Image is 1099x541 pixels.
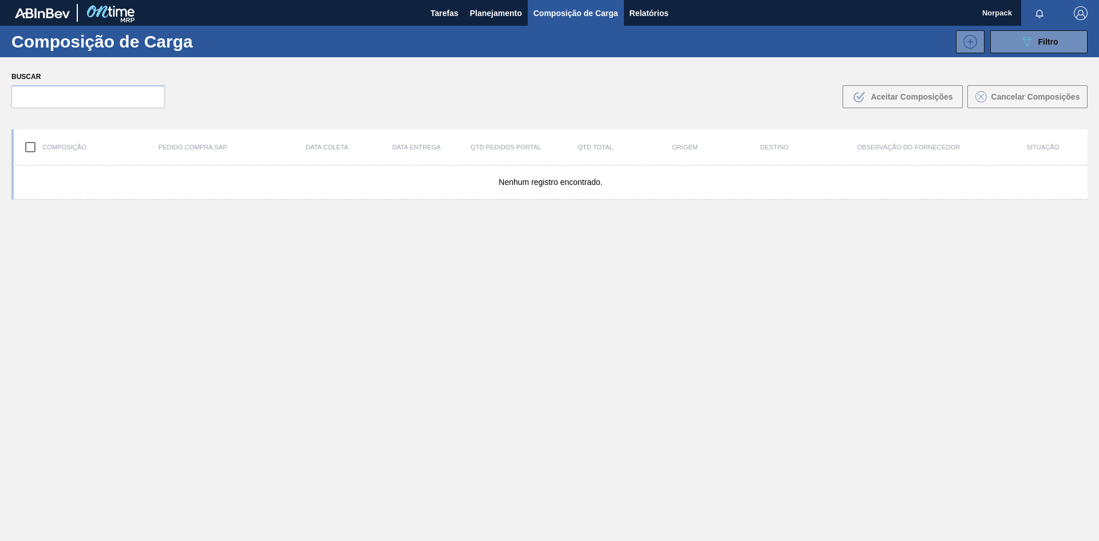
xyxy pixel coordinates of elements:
button: Cancelar Composições [967,85,1088,108]
div: Observação do Fornecedor [819,144,998,151]
div: Situação [998,144,1088,151]
img: Logout [1074,6,1088,20]
div: Qtd Pedidos Portal [461,144,551,151]
div: Data coleta [282,144,371,151]
span: Nenhum registro encontrado. [499,177,602,187]
span: Aceitar Composições [871,92,952,101]
span: Planejamento [470,6,522,20]
button: Notificações [1021,5,1058,21]
span: Composição de Carga [533,6,618,20]
img: TNhmsLtSVTkK8tSr43FrP2fwEKptu5GPRR3wAAAABJRU5ErkJggg== [15,8,70,18]
button: Filtro [990,30,1088,53]
span: Tarefas [430,6,458,20]
label: Buscar [11,69,165,85]
h1: Composição de Carga [11,35,200,48]
button: Aceitar Composições [843,85,963,108]
div: Nova Composição [950,30,985,53]
div: Composição [14,135,103,159]
div: Destino [730,144,819,151]
span: Cancelar Composições [991,92,1080,101]
div: Qtd Total [551,144,640,151]
div: Data Entrega [371,144,461,151]
span: Filtro [1038,37,1058,46]
div: Pedido Compra SAP [103,144,282,151]
span: Relatórios [630,6,669,20]
div: Origem [640,144,729,151]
